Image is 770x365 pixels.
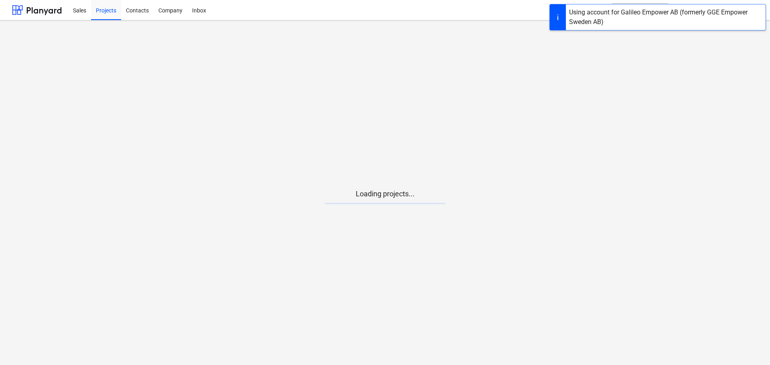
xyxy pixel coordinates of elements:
[569,8,762,27] div: Using account for Galileo Empower AB (formerly GGE Empower Sweden AB)
[325,189,445,199] p: Loading projects...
